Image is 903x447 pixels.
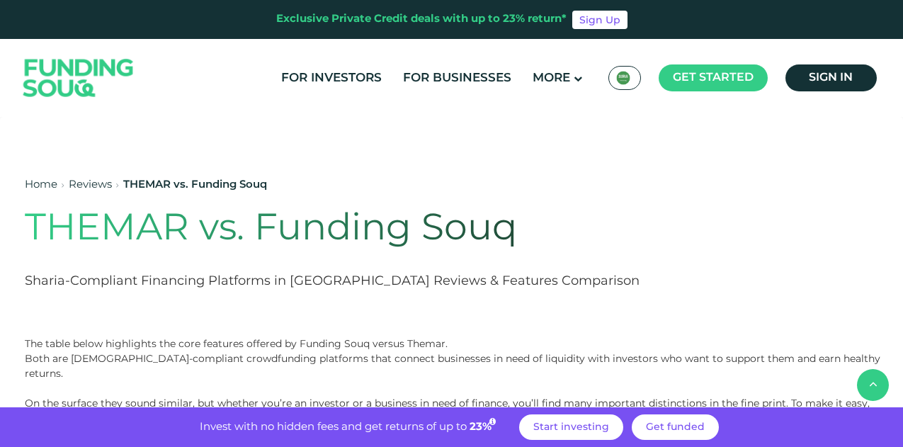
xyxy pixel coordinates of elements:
[616,71,630,85] img: SA Flag
[25,180,57,190] a: Home
[278,67,385,90] a: For Investors
[9,43,148,114] img: Logo
[399,67,515,90] a: For Businesses
[25,397,870,424] span: On the surface they sound similar, but whether you’re an investor or a business in need of financ...
[632,414,719,440] a: Get funded
[25,352,880,380] span: Both are [DEMOGRAPHIC_DATA]-compliant crowdfunding platforms that connect businesses in need of l...
[470,422,498,432] span: 23%
[673,72,754,83] span: Get started
[646,422,705,432] span: Get funded
[533,72,570,84] span: More
[25,273,710,290] h2: Sharia-Compliant Financing Platforms in [GEOGRAPHIC_DATA] Reviews & Features Comparison
[533,422,609,432] span: Start investing
[519,414,623,440] a: Start investing
[276,11,567,28] div: Exclusive Private Credit deals with up to 23% return*
[857,369,889,401] button: back
[809,72,853,83] span: Sign in
[69,180,112,190] a: Reviews
[489,418,496,426] i: 23% IRR (expected) ~ 15% Net yield (expected)
[785,64,877,91] a: Sign in
[572,11,627,29] a: Sign Up
[123,177,267,193] div: THEMAR vs. Funding Souq
[200,422,467,432] span: Invest with no hidden fees and get returns of up to
[25,208,710,251] h1: THEMAR vs. Funding Souq
[25,337,448,350] span: The table below highlights the core features offered by Funding Souq versus Themar.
